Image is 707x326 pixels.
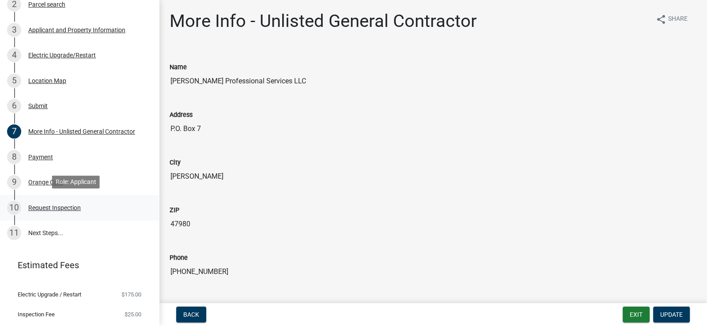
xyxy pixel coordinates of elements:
[170,255,188,261] label: Phone
[7,175,21,189] div: 9
[28,27,125,33] div: Applicant and Property Information
[7,256,145,274] a: Estimated Fees
[660,311,683,318] span: Update
[7,74,21,88] div: 5
[28,103,48,109] div: Submit
[170,160,181,166] label: City
[183,311,199,318] span: Back
[7,23,21,37] div: 3
[623,307,650,322] button: Exit
[7,226,21,240] div: 11
[170,207,179,214] label: ZIP
[7,48,21,62] div: 4
[7,201,21,215] div: 10
[176,307,206,322] button: Back
[649,11,695,28] button: shareShare
[170,11,477,32] h1: More Info - Unlisted General Contractor
[653,307,690,322] button: Update
[28,205,81,211] div: Request Inspection
[170,64,187,71] label: Name
[28,179,63,185] div: Orange Card
[170,112,193,118] label: Address
[18,311,55,317] span: Inspection Fee
[28,154,53,160] div: Payment
[18,292,81,297] span: Electric Upgrade / Restart
[668,14,688,25] span: Share
[656,14,666,25] i: share
[28,128,135,135] div: More Info - Unlisted General Contractor
[7,124,21,139] div: 7
[28,78,66,84] div: Location Map
[125,311,141,317] span: $25.00
[28,52,96,58] div: Electric Upgrade/Restart
[7,150,21,164] div: 8
[52,176,100,188] div: Role: Applicant
[7,99,21,113] div: 6
[28,1,65,7] div: Parcel search
[121,292,141,297] span: $175.00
